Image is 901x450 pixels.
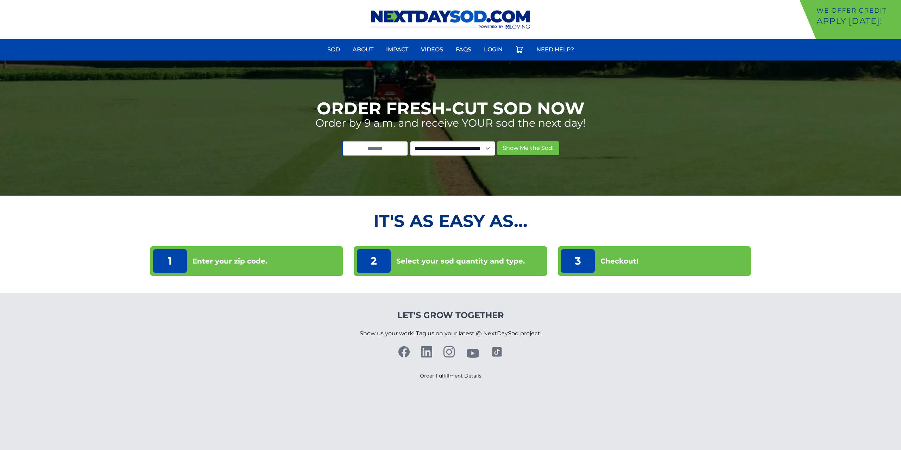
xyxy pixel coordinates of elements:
p: We offer Credit [817,6,898,15]
a: About [348,41,378,58]
h2: It's as Easy As... [150,213,751,229]
a: Login [480,41,507,58]
p: Checkout! [600,256,638,266]
a: Impact [382,41,412,58]
button: Show Me the Sod! [497,141,559,155]
p: 1 [153,249,187,273]
a: Videos [417,41,447,58]
p: Select your sod quantity and type. [396,256,525,266]
a: Need Help? [532,41,578,58]
p: 2 [357,249,391,273]
p: Enter your zip code. [193,256,267,266]
h4: Let's Grow Together [360,310,542,321]
a: Sod [323,41,344,58]
a: FAQs [452,41,475,58]
p: 3 [561,249,595,273]
p: Apply [DATE]! [817,15,898,27]
p: Show us your work! Tag us on your latest @ NextDaySod project! [360,321,542,346]
h1: Order Fresh-Cut Sod Now [317,100,585,117]
a: Order Fulfillment Details [420,373,481,379]
p: Order by 9 a.m. and receive YOUR sod the next day! [315,117,586,129]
